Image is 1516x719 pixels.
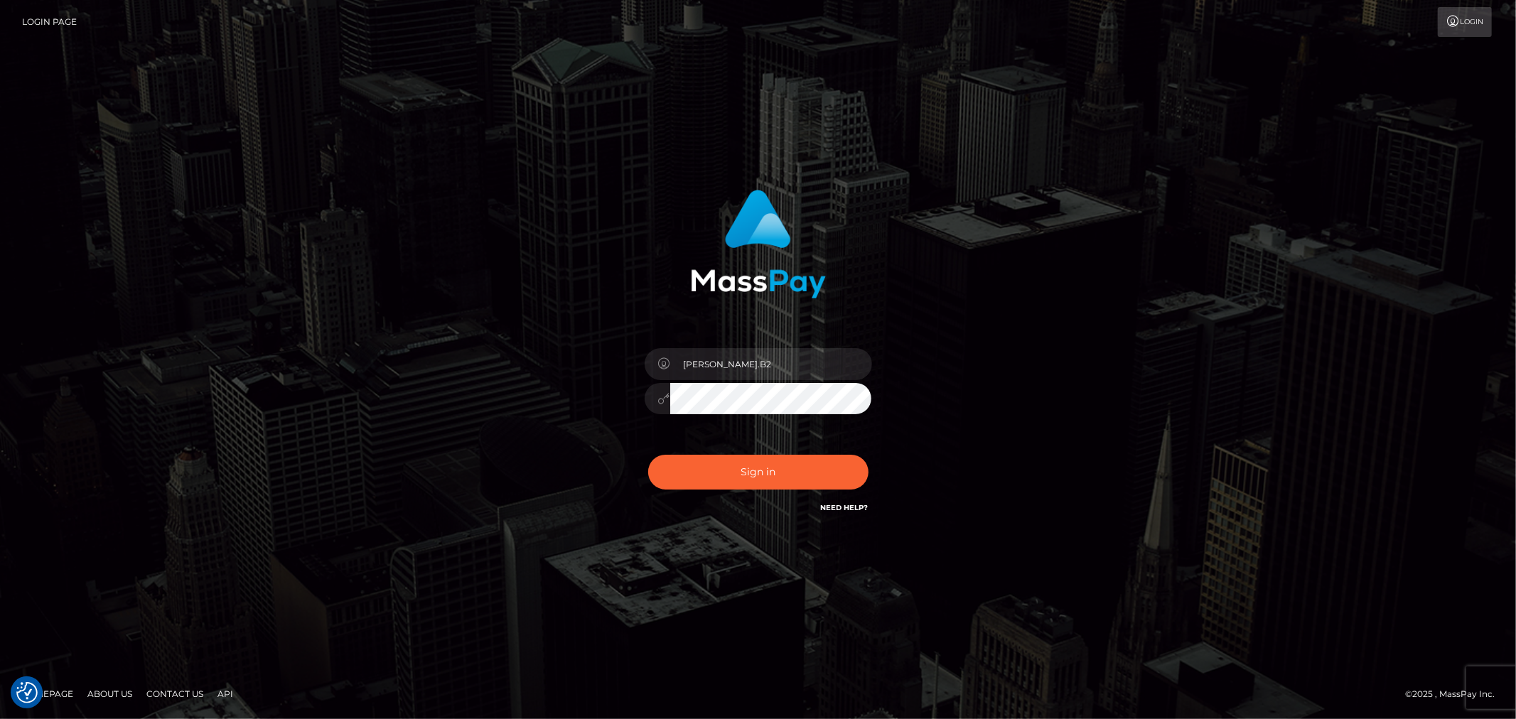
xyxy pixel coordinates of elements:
a: Homepage [16,683,79,705]
a: API [212,683,239,705]
img: MassPay Login [691,190,826,298]
a: About Us [82,683,138,705]
div: © 2025 , MassPay Inc. [1405,686,1505,702]
input: Username... [670,348,872,380]
a: Need Help? [821,503,869,512]
a: Login Page [22,7,77,37]
a: Contact Us [141,683,209,705]
button: Consent Preferences [16,682,38,703]
img: Revisit consent button [16,682,38,703]
button: Sign in [648,455,869,490]
a: Login [1438,7,1492,37]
